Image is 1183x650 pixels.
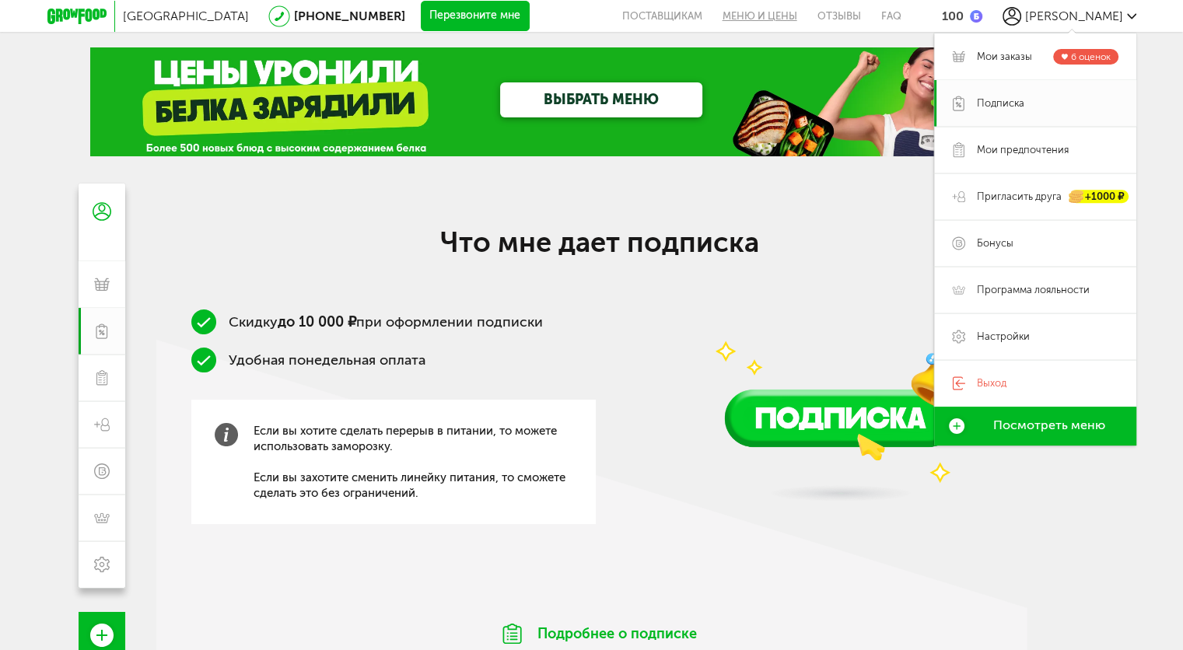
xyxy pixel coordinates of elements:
a: Бонусы [934,220,1136,267]
a: Программа лояльности [934,267,1136,313]
span: Бонусы [977,236,1013,250]
span: 6 оценок [1071,51,1111,62]
a: [PHONE_NUMBER] [294,9,405,23]
span: Если вы хотите сделать перерыв в питании, то можете использовать заморозку. Если вы захотите смен... [254,423,572,501]
b: до 10 000 ₽ [278,313,356,330]
a: Подписка [934,80,1136,127]
a: Настройки [934,313,1136,360]
span: Программа лояльности [977,283,1090,297]
a: Посмотреть меню [934,407,1136,446]
h2: Что мне дает подписка [289,225,911,259]
div: +1000 ₽ [1069,190,1129,203]
span: Мои заказы [977,50,1032,64]
span: Скидку при оформлении подписки [229,313,543,330]
span: Настройки [977,330,1030,344]
span: [PERSON_NAME] [1025,9,1123,23]
span: Подписка [977,96,1024,110]
a: ВЫБРАТЬ МЕНЮ [500,82,702,117]
span: Удобная понедельная оплата [229,351,425,369]
a: Мои заказы 6 оценок [934,33,1136,80]
img: vUQQD42TP1CeN4SU.png [674,224,1008,519]
span: Мои предпочтения [977,143,1069,157]
span: Выход [977,376,1006,390]
span: Пригласить друга [977,190,1062,204]
a: Выход [934,360,1136,407]
img: info-grey.b4c3b60.svg [215,423,238,446]
span: Посмотреть меню [993,418,1105,432]
button: Перезвоните мне [421,1,530,32]
span: [GEOGRAPHIC_DATA] [123,9,249,23]
a: Мои предпочтения [934,127,1136,173]
div: 100 [942,9,964,23]
img: bonus_b.cdccf46.png [970,10,982,23]
a: Пригласить друга +1000 ₽ [934,173,1136,220]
